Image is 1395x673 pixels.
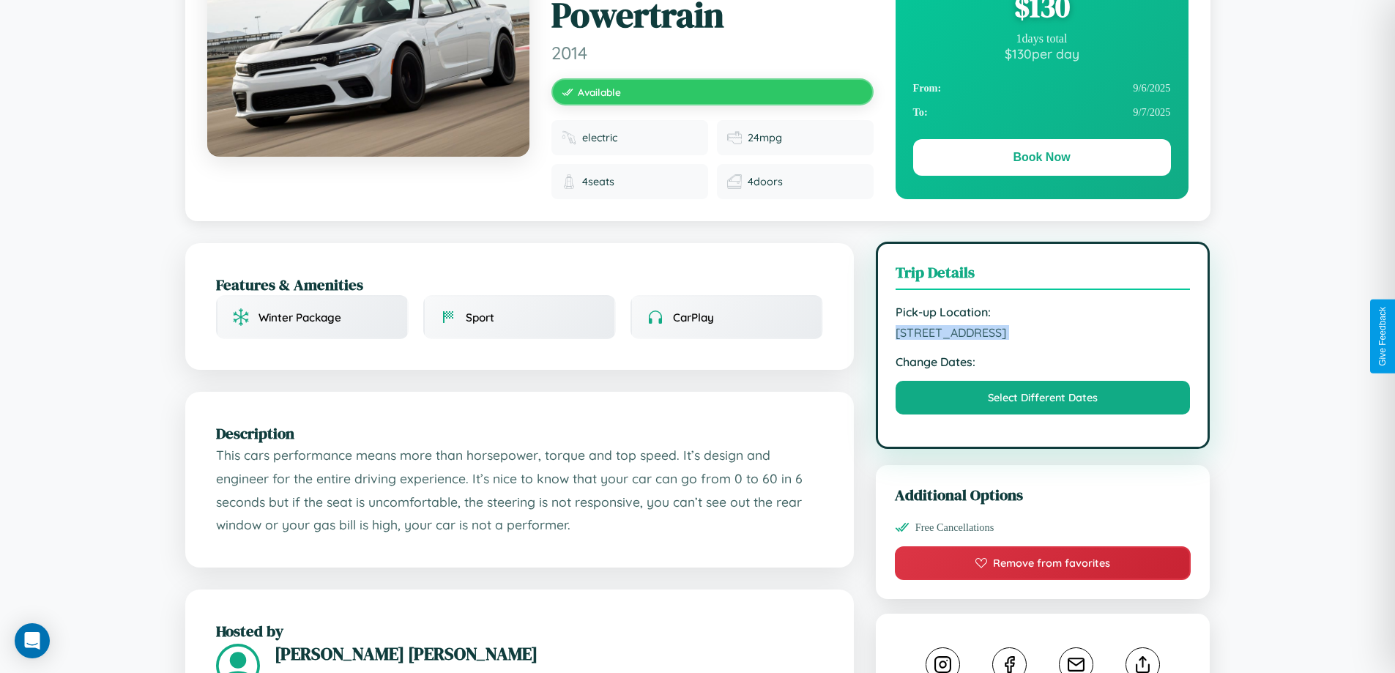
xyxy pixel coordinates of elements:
[896,354,1191,369] strong: Change Dates:
[727,174,742,189] img: Doors
[15,623,50,658] div: Open Intercom Messenger
[466,311,494,324] span: Sport
[913,139,1171,176] button: Book Now
[896,305,1191,319] strong: Pick-up Location:
[913,45,1171,62] div: $ 130 per day
[258,311,341,324] span: Winter Package
[913,76,1171,100] div: 9 / 6 / 2025
[562,174,576,189] img: Seats
[582,175,614,188] span: 4 seats
[913,106,928,119] strong: To:
[895,546,1191,580] button: Remove from favorites
[748,131,782,144] span: 24 mpg
[727,130,742,145] img: Fuel efficiency
[895,484,1191,505] h3: Additional Options
[216,423,823,444] h2: Description
[673,311,714,324] span: CarPlay
[216,620,823,642] h2: Hosted by
[216,274,823,295] h2: Features & Amenities
[915,521,994,534] span: Free Cancellations
[275,642,823,666] h3: [PERSON_NAME] [PERSON_NAME]
[1377,307,1388,366] div: Give Feedback
[896,261,1191,290] h3: Trip Details
[748,175,783,188] span: 4 doors
[913,32,1171,45] div: 1 days total
[896,325,1191,340] span: [STREET_ADDRESS]
[913,82,942,94] strong: From:
[216,444,823,537] p: This cars performance means more than horsepower, torque and top speed. It’s design and engineer ...
[578,86,621,98] span: Available
[562,130,576,145] img: Fuel type
[551,42,874,64] span: 2014
[582,131,617,144] span: electric
[913,100,1171,124] div: 9 / 7 / 2025
[896,381,1191,414] button: Select Different Dates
